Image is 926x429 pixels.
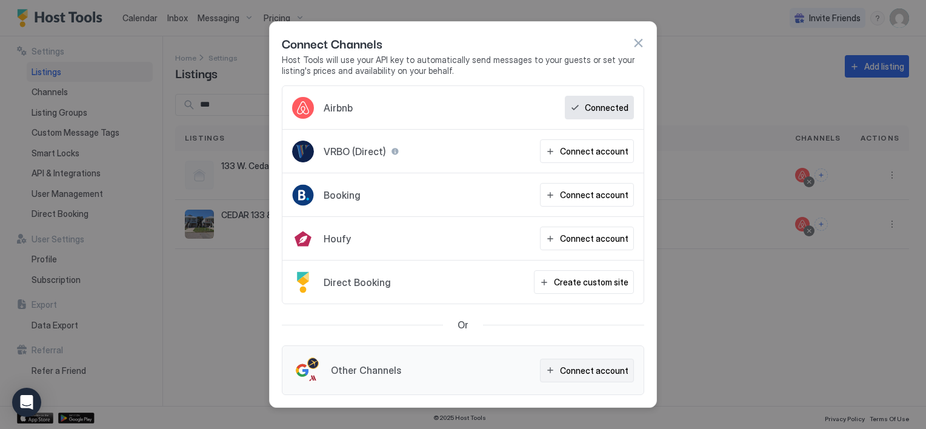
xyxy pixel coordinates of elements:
div: Connect account [560,188,628,201]
span: Airbnb [324,102,353,114]
span: Other Channels [331,364,401,376]
span: Houfy [324,233,351,245]
span: Connect Channels [282,34,382,52]
div: Connect account [560,232,628,245]
div: Open Intercom Messenger [12,388,41,417]
span: Or [458,319,468,331]
button: Create custom site [534,270,634,294]
button: Connect account [540,227,634,250]
div: Connect account [560,364,628,377]
span: Booking [324,189,361,201]
button: Connect account [540,139,634,163]
span: Host Tools will use your API key to automatically send messages to your guests or set your listin... [282,55,644,76]
button: Connected [565,96,634,119]
span: Direct Booking [324,276,391,288]
div: Connect account [560,145,628,158]
div: Create custom site [554,276,628,288]
button: Connect account [540,183,634,207]
span: VRBO (Direct) [324,145,386,158]
div: Connected [585,101,628,114]
button: Connect account [540,359,634,382]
